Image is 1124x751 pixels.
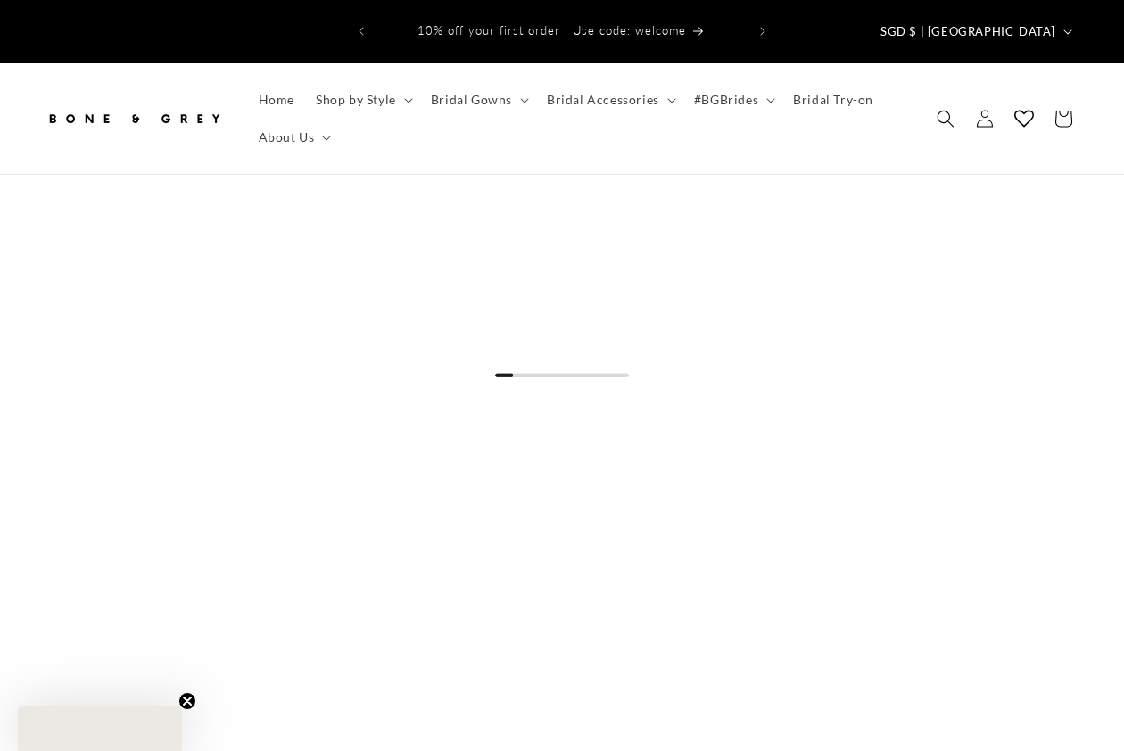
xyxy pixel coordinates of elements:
span: Shop by Style [316,92,396,108]
button: Close teaser [178,692,196,710]
span: Bridal Accessories [547,92,659,108]
a: Bone and Grey Bridal [38,92,230,144]
span: SGD $ | [GEOGRAPHIC_DATA] [880,23,1055,41]
span: Bridal Try-on [793,92,873,108]
button: Next announcement [743,14,782,48]
summary: #BGBrides [683,81,782,119]
a: Home [248,81,305,119]
summary: About Us [248,119,339,156]
span: About Us [259,129,315,145]
span: #BGBrides [694,92,758,108]
span: Bridal Gowns [431,92,512,108]
summary: Bridal Accessories [536,81,683,119]
span: 10% off your first order | Use code: welcome [417,23,686,37]
a: Bridal Try-on [782,81,884,119]
summary: Bridal Gowns [420,81,536,119]
summary: Search [926,99,965,138]
span: Home [259,92,294,108]
img: Bone and Grey Bridal [45,99,223,138]
button: Previous announcement [342,14,381,48]
img: quiz_loader.gif [494,373,629,378]
summary: Shop by Style [305,81,420,119]
div: Close teaser [18,706,182,751]
button: SGD $ | [GEOGRAPHIC_DATA] [870,14,1079,48]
